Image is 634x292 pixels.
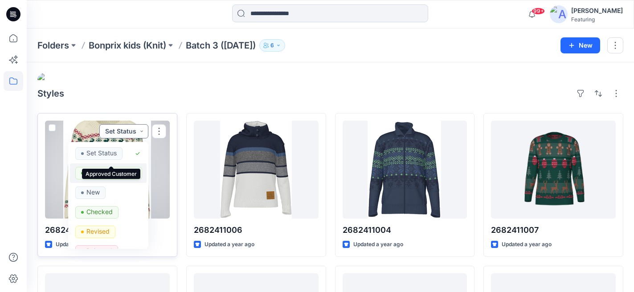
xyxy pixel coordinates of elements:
[37,88,64,99] h4: Styles
[571,16,623,23] div: Featuring
[270,41,274,50] p: 6
[45,224,170,236] p: 2682411000
[343,224,467,236] p: 2682411004
[353,240,403,249] p: Updated a year ago
[560,37,600,53] button: New
[343,121,467,219] a: 2682411004
[86,206,113,218] p: Checked
[259,39,285,52] button: 6
[194,121,319,219] a: 2682411006
[532,8,545,15] span: 99+
[37,39,69,52] a: Folders
[86,147,117,159] p: Set Status
[89,39,166,52] a: Bonprix kids (Knit)
[56,240,106,249] p: Updated a year ago
[86,187,100,198] p: New
[37,73,623,86] img: keep_32.png
[194,224,319,236] p: 2682411006
[205,240,254,249] p: Updated a year ago
[86,226,110,237] p: Revised
[571,5,623,16] div: [PERSON_NAME]
[491,224,616,236] p: 2682411007
[186,39,256,52] p: Batch 3 ([DATE])
[502,240,552,249] p: Updated a year ago
[550,5,568,23] img: avatar
[86,245,112,257] p: Rejected
[491,121,616,219] a: 2682411007
[86,167,136,178] p: Approved Customer
[45,121,170,219] a: 2682411000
